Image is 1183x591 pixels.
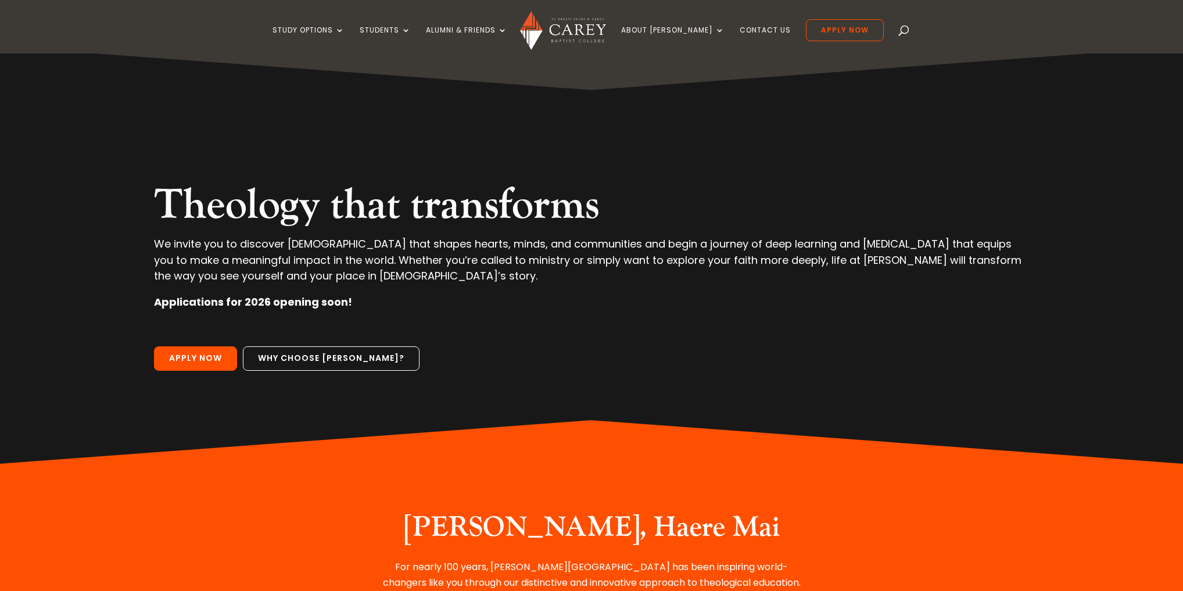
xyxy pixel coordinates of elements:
a: Apply Now [806,19,884,41]
img: Carey Baptist College [520,11,605,50]
a: Why choose [PERSON_NAME]? [243,346,420,371]
p: We invite you to discover [DEMOGRAPHIC_DATA] that shapes hearts, minds, and communities and begin... [154,236,1028,294]
a: About [PERSON_NAME] [621,26,725,53]
h2: Theology that transforms [154,180,1028,236]
a: Apply Now [154,346,237,371]
a: Study Options [273,26,345,53]
strong: Applications for 2026 opening soon! [154,295,352,309]
h2: [PERSON_NAME], Haere Mai [374,511,809,550]
a: Contact Us [740,26,791,53]
a: Alumni & Friends [426,26,507,53]
a: Students [360,26,411,53]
